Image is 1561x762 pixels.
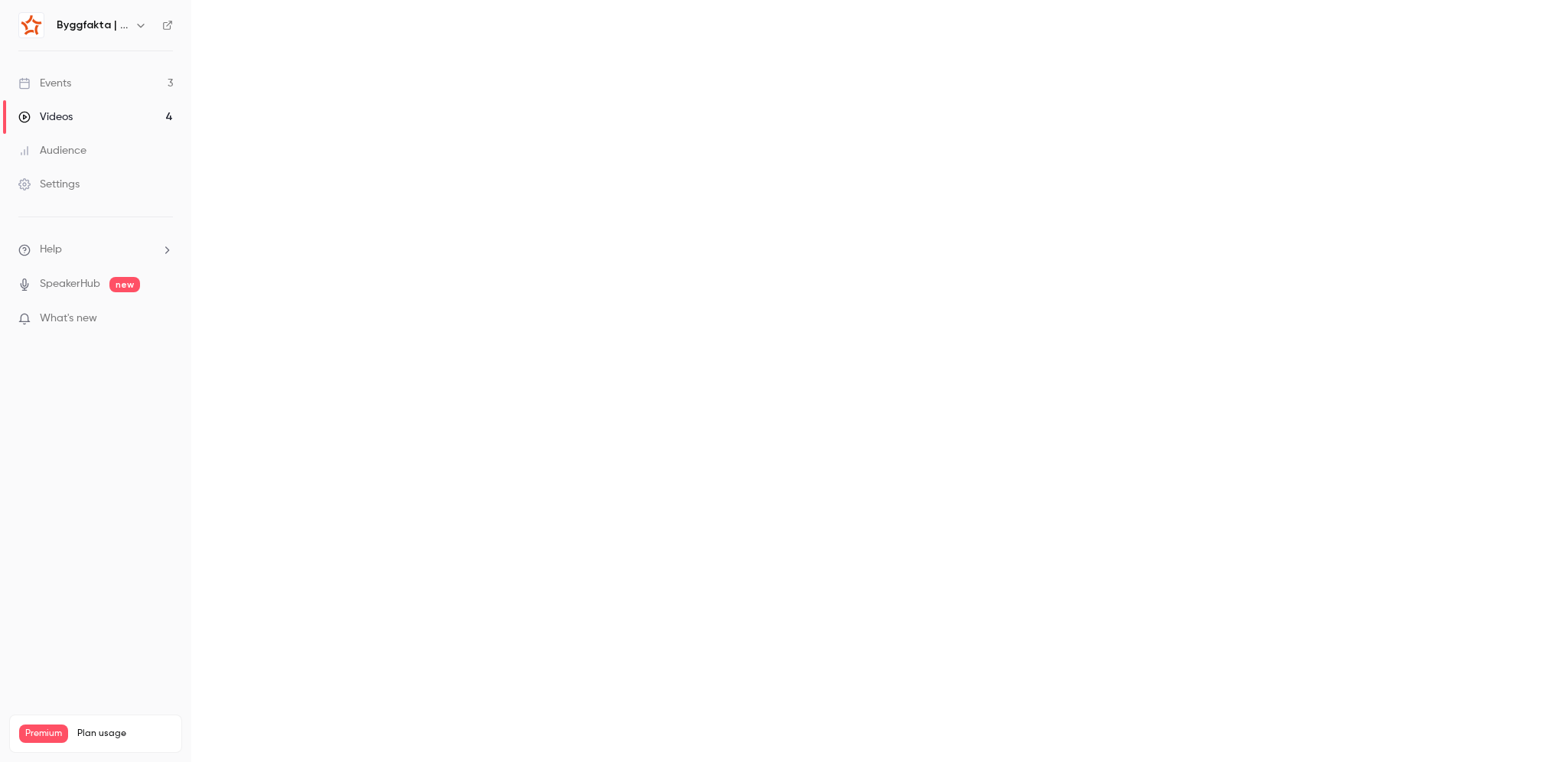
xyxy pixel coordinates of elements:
[19,725,68,743] span: Premium
[18,177,80,192] div: Settings
[19,13,44,37] img: Byggfakta | Powered by Hubexo
[18,242,173,258] li: help-dropdown-opener
[109,277,140,292] span: new
[18,109,73,125] div: Videos
[40,311,97,327] span: What's new
[18,76,71,91] div: Events
[40,242,62,258] span: Help
[40,276,100,292] a: SpeakerHub
[57,18,129,33] h6: Byggfakta | Powered by Hubexo
[155,312,173,326] iframe: Noticeable Trigger
[77,728,172,740] span: Plan usage
[18,143,86,158] div: Audience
